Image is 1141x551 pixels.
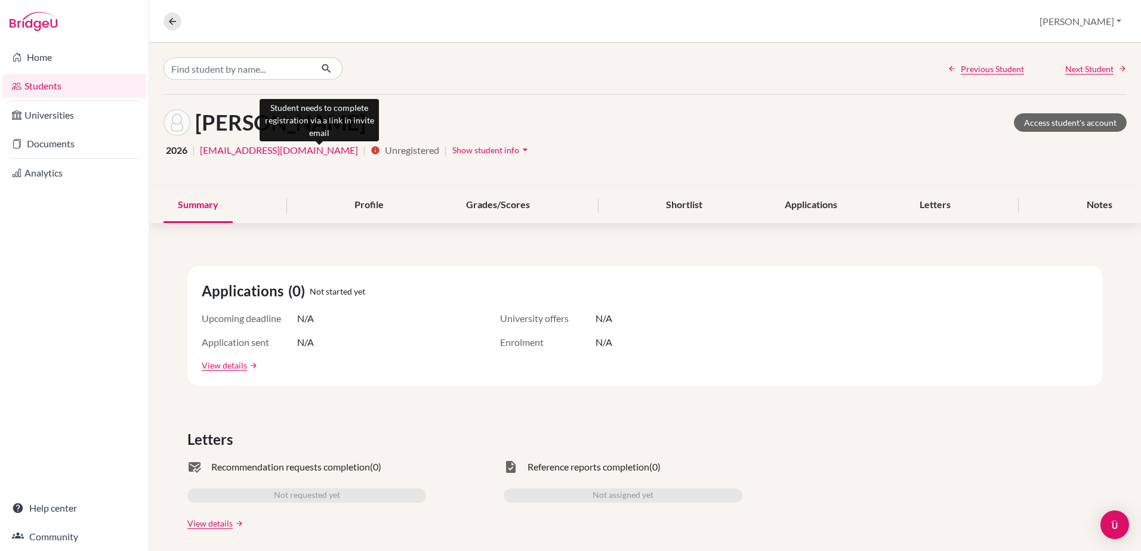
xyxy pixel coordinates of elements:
[649,460,661,474] span: (0)
[444,143,447,157] span: |
[310,285,365,298] span: Not started yet
[164,109,190,136] img: William Steffen's avatar
[905,188,965,223] div: Letters
[1034,10,1127,33] button: [PERSON_NAME]
[297,335,314,349] span: N/A
[187,517,233,530] a: View details
[528,460,649,474] span: Reference reports completion
[652,188,717,223] div: Shortlist
[452,188,544,223] div: Grades/Scores
[370,460,381,474] span: (0)
[500,311,596,326] span: University offers
[363,143,366,157] span: |
[202,359,247,372] a: View details
[948,63,1024,75] a: Previous Student
[202,280,288,302] span: Applications
[596,311,612,326] span: N/A
[371,146,380,155] i: info
[164,57,312,80] input: Find student by name...
[260,99,379,141] div: Student needs to complete registration via a link in invite email
[452,145,519,155] span: Show student info
[1065,63,1127,75] a: Next Student
[2,161,146,185] a: Analytics
[385,143,439,157] span: Unregistered
[187,429,238,450] span: Letters
[200,143,358,157] a: [EMAIL_ADDRESS][DOMAIN_NAME]
[1072,188,1127,223] div: Notes
[2,132,146,156] a: Documents
[2,45,146,69] a: Home
[504,460,518,474] span: task
[452,141,532,159] button: Show student infoarrow_drop_down
[2,496,146,520] a: Help center
[2,74,146,98] a: Students
[187,460,202,474] span: mark_email_read
[166,143,187,157] span: 2026
[247,361,258,370] a: arrow_forward
[297,311,314,326] span: N/A
[1100,510,1129,539] div: Open Intercom Messenger
[2,525,146,549] a: Community
[202,311,297,326] span: Upcoming deadline
[211,460,370,474] span: Recommendation requests completion
[770,188,852,223] div: Applications
[10,12,57,31] img: Bridge-U
[519,144,531,156] i: arrow_drop_down
[340,188,398,223] div: Profile
[961,63,1024,75] span: Previous Student
[1014,113,1127,132] a: Access student's account
[2,103,146,127] a: Universities
[195,110,366,135] h1: [PERSON_NAME]
[233,519,243,528] a: arrow_forward
[274,488,340,503] span: Not requested yet
[288,280,310,302] span: (0)
[593,488,653,503] span: Not assigned yet
[596,335,612,349] span: N/A
[202,335,297,349] span: Application sent
[500,335,596,349] span: Enrolment
[192,143,195,157] span: |
[164,188,233,223] div: Summary
[1065,63,1114,75] span: Next Student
